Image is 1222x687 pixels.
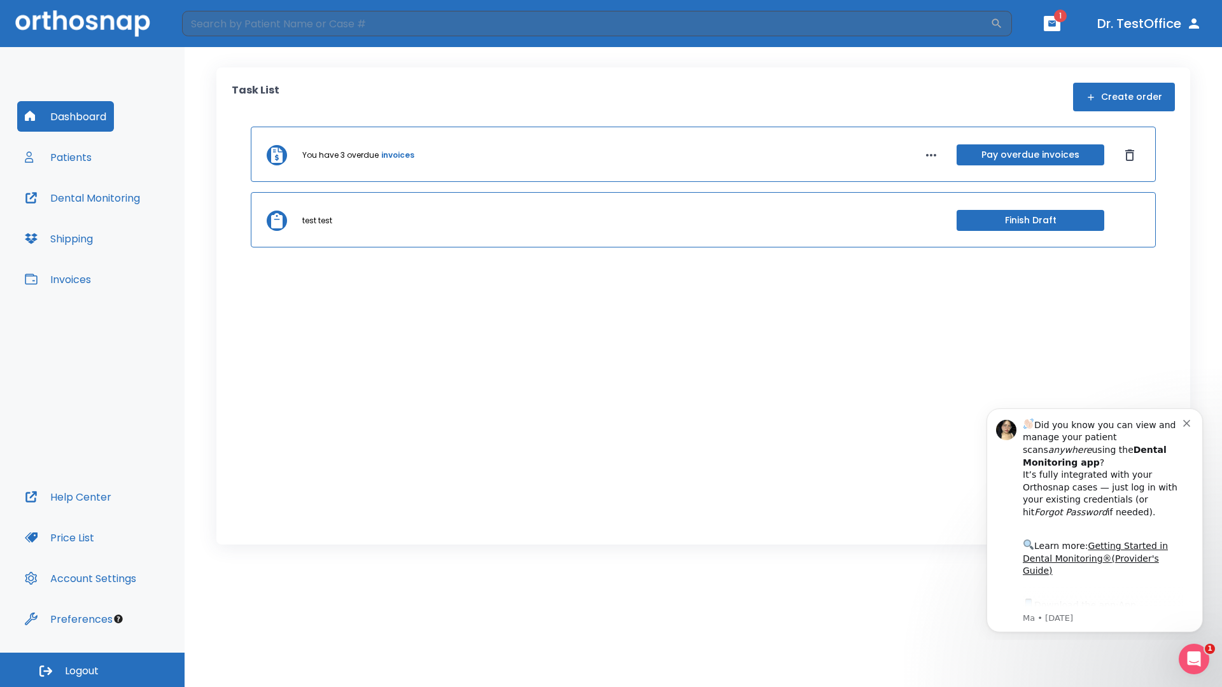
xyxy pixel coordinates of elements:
[17,264,99,295] button: Invoices
[55,216,216,227] p: Message from Ma, sent 6w ago
[957,210,1104,231] button: Finish Draft
[957,144,1104,165] button: Pay overdue invoices
[17,522,102,553] button: Price List
[17,223,101,254] button: Shipping
[302,215,332,226] p: test test
[113,613,124,625] div: Tooltip anchor
[1120,145,1140,165] button: Dismiss
[17,563,144,593] button: Account Settings
[17,183,148,213] button: Dental Monitoring
[17,482,119,512] button: Help Center
[302,149,379,161] p: You have 3 overdue
[216,20,226,30] button: Dismiss notification
[232,83,279,111] p: Task List
[967,397,1222,640] iframe: Intercom notifications message
[1073,83,1175,111] button: Create order
[15,10,150,36] img: Orthosnap
[55,203,169,226] a: App Store
[381,149,414,161] a: invoices
[55,200,216,265] div: Download the app: | ​ Let us know if you need help getting started!
[17,101,114,132] button: Dashboard
[1205,644,1215,654] span: 1
[182,11,990,36] input: Search by Patient Name or Case #
[65,664,99,678] span: Logout
[17,142,99,172] button: Patients
[1054,10,1067,22] span: 1
[17,604,120,634] button: Preferences
[1092,12,1207,35] button: Dr. TestOffice
[1179,644,1209,674] iframe: Intercom live chat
